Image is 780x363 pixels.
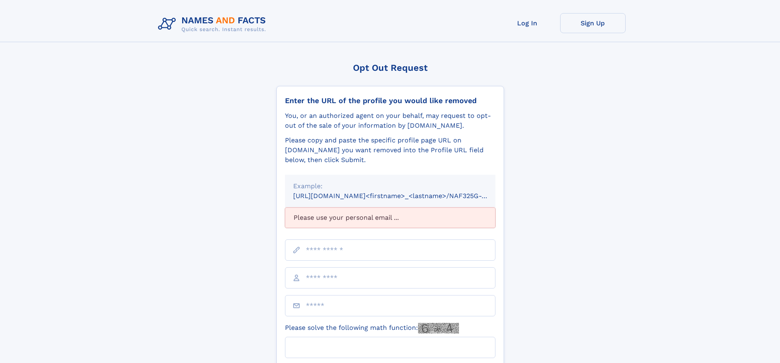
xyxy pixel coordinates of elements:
div: Enter the URL of the profile you would like removed [285,96,495,105]
a: Log In [495,13,560,33]
div: Example: [293,181,487,191]
div: Opt Out Request [276,63,504,73]
a: Sign Up [560,13,626,33]
div: You, or an authorized agent on your behalf, may request to opt-out of the sale of your informatio... [285,111,495,131]
label: Please solve the following math function: [285,323,459,334]
img: Logo Names and Facts [155,13,273,35]
div: Please copy and paste the specific profile page URL on [DOMAIN_NAME] you want removed into the Pr... [285,135,495,165]
small: [URL][DOMAIN_NAME]<firstname>_<lastname>/NAF325G-xxxxxxxx [293,192,511,200]
div: Please use your personal email ... [285,207,495,228]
